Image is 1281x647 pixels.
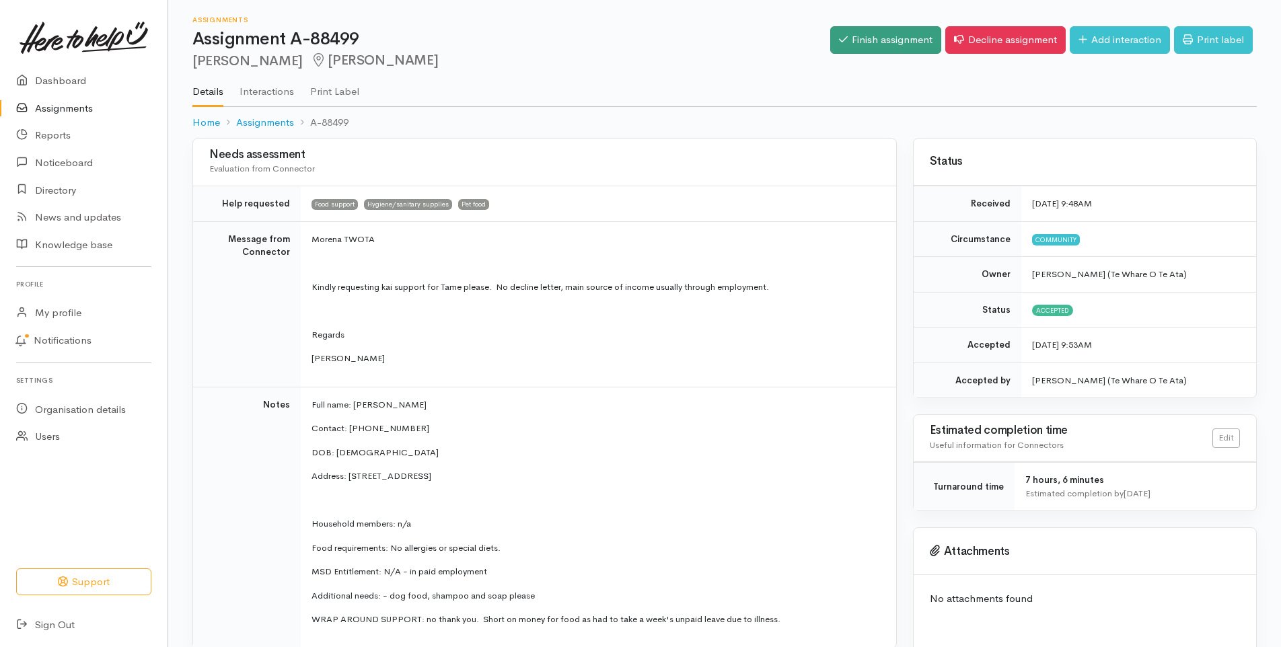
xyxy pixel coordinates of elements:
p: Additional needs: - dog food, shampoo and soap please [312,589,880,603]
nav: breadcrumb [192,107,1257,139]
p: Household members: n/a [312,517,880,531]
h3: Status [930,155,1240,168]
a: Add interaction [1070,26,1170,54]
a: Interactions [240,68,294,106]
p: Full name: [PERSON_NAME] [312,398,880,412]
h6: Profile [16,275,151,293]
h6: Settings [16,371,151,389]
p: Address: [STREET_ADDRESS] [312,469,880,483]
span: Useful information for Connectors [930,439,1064,451]
h3: Attachments [930,545,1240,558]
h1: Assignment A-88499 [192,30,830,49]
span: Community [1032,234,1080,245]
p: [PERSON_NAME] [312,352,880,365]
a: Print Label [310,68,359,106]
a: Details [192,68,223,107]
time: [DATE] [1124,488,1150,499]
span: [PERSON_NAME] (Te Whare O Te Ata) [1032,268,1187,280]
h2: [PERSON_NAME] [192,53,830,69]
a: Edit [1212,428,1240,448]
p: Contact: [PHONE_NUMBER] [312,422,880,435]
span: Food support [312,199,358,210]
div: Estimated completion by [1025,487,1240,500]
p: Food requirements: No allergies or special diets. [312,541,880,555]
td: Owner [914,257,1021,293]
p: Regards [312,328,880,342]
td: Status [914,292,1021,328]
td: Message from Connector [193,221,301,387]
h3: Estimated completion time [930,424,1212,437]
p: Morena TWOTA [312,233,880,246]
span: Pet food [458,199,489,210]
time: [DATE] 9:53AM [1032,339,1092,350]
td: Turnaround time [914,463,1015,511]
p: Kindly requesting kai support for Tame please. No decline letter, main source of income usually t... [312,280,880,294]
p: No attachments found [930,591,1240,607]
h3: Needs assessment [209,149,880,161]
p: WRAP AROUND SUPPORT: no thank you. Short on money for food as had to take a week's unpaid leave d... [312,613,880,626]
td: Accepted [914,328,1021,363]
a: Home [192,115,220,130]
a: Decline assignment [945,26,1066,54]
h6: Assignments [192,16,830,24]
time: [DATE] 9:48AM [1032,198,1092,209]
span: [PERSON_NAME] [311,52,438,69]
a: Finish assignment [830,26,941,54]
a: Print label [1174,26,1253,54]
span: Accepted [1032,305,1073,315]
span: 7 hours, 6 minutes [1025,474,1104,486]
a: Assignments [236,115,294,130]
td: Received [914,186,1021,222]
span: Hygiene/sanitary supplies [364,199,452,210]
p: DOB: [DEMOGRAPHIC_DATA] [312,446,880,459]
td: Help requested [193,186,301,222]
td: Accepted by [914,363,1021,397]
button: Support [16,568,151,596]
td: Circumstance [914,221,1021,257]
span: Evaluation from Connector [209,163,315,174]
p: MSD Entitlement: N/A - in paid employment [312,565,880,578]
td: [PERSON_NAME] (Te Whare O Te Ata) [1021,363,1256,397]
li: A-88499 [294,115,349,130]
